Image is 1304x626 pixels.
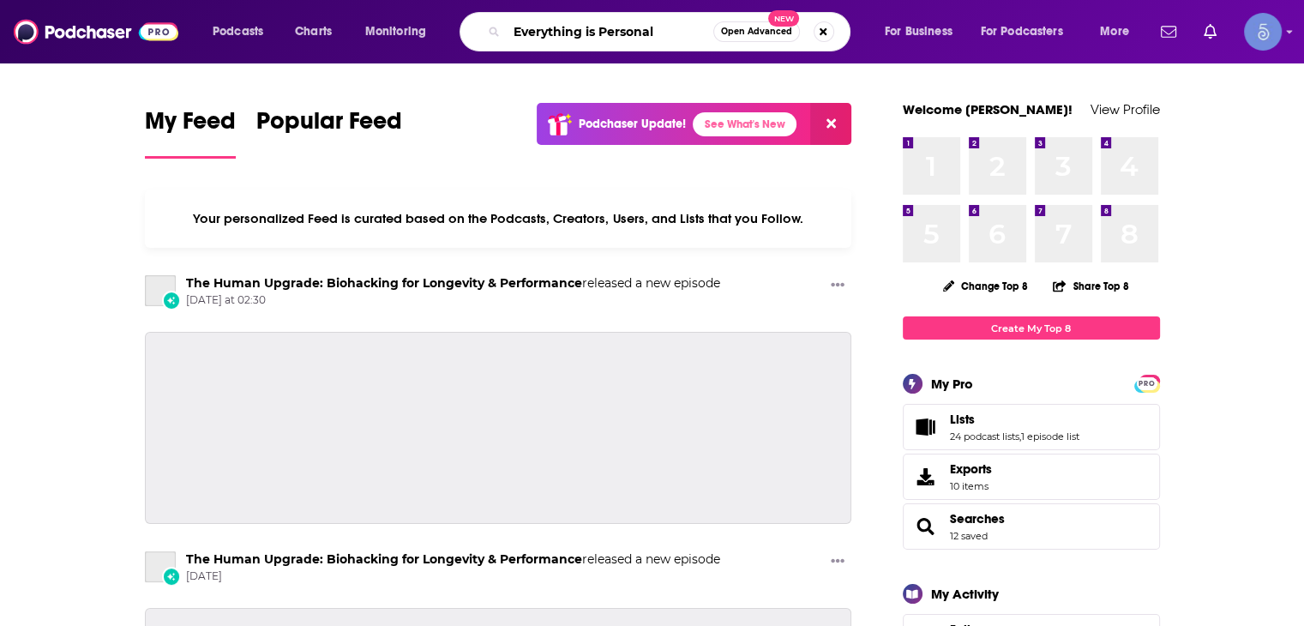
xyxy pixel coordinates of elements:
[353,18,448,45] button: open menu
[579,117,686,131] p: Podchaser Update!
[950,480,992,492] span: 10 items
[145,190,852,248] div: Your personalized Feed is curated based on the Podcasts, Creators, Users, and Lists that you Follow.
[1197,17,1223,46] a: Show notifications dropdown
[768,10,799,27] span: New
[1052,269,1129,303] button: Share Top 8
[145,106,236,146] span: My Feed
[162,567,181,586] div: New Episode
[256,106,402,159] a: Popular Feed
[476,12,867,51] div: Search podcasts, credits, & more...
[1088,18,1151,45] button: open menu
[145,106,236,159] a: My Feed
[1244,13,1282,51] img: User Profile
[909,415,943,439] a: Lists
[365,20,426,44] span: Monitoring
[14,15,178,48] img: Podchaser - Follow, Share and Rate Podcasts
[713,21,800,42] button: Open AdvancedNew
[186,275,582,291] a: The Human Upgrade: Biohacking for Longevity & Performance
[284,18,342,45] a: Charts
[1021,430,1079,442] a: 1 episode list
[931,586,999,602] div: My Activity
[903,316,1160,340] a: Create My Top 8
[145,551,176,582] a: The Human Upgrade: Biohacking for Longevity & Performance
[950,430,1019,442] a: 24 podcast lists
[950,461,992,477] span: Exports
[693,112,796,136] a: See What's New
[909,465,943,489] span: Exports
[931,376,973,392] div: My Pro
[873,18,974,45] button: open menu
[903,454,1160,500] a: Exports
[1091,101,1160,117] a: View Profile
[824,551,851,573] button: Show More Button
[909,515,943,539] a: Searches
[507,18,713,45] input: Search podcasts, credits, & more...
[950,511,1005,527] a: Searches
[721,27,792,36] span: Open Advanced
[970,18,1088,45] button: open menu
[981,20,1063,44] span: For Podcasters
[950,530,988,542] a: 12 saved
[903,503,1160,550] span: Searches
[1100,20,1129,44] span: More
[213,20,263,44] span: Podcasts
[186,551,582,567] a: The Human Upgrade: Biohacking for Longevity & Performance
[295,20,332,44] span: Charts
[903,404,1160,450] span: Lists
[1244,13,1282,51] button: Show profile menu
[186,293,720,308] span: [DATE] at 02:30
[950,412,1079,427] a: Lists
[186,275,720,292] h3: released a new episode
[256,106,402,146] span: Popular Feed
[1154,17,1183,46] a: Show notifications dropdown
[1244,13,1282,51] span: Logged in as Spiral5-G1
[933,275,1039,297] button: Change Top 8
[1137,377,1157,390] span: PRO
[903,101,1073,117] a: Welcome [PERSON_NAME]!
[186,569,720,584] span: [DATE]
[201,18,285,45] button: open menu
[145,275,176,306] a: The Human Upgrade: Biohacking for Longevity & Performance
[1137,376,1157,389] a: PRO
[162,291,181,310] div: New Episode
[885,20,952,44] span: For Business
[186,551,720,568] h3: released a new episode
[824,275,851,297] button: Show More Button
[1019,430,1021,442] span: ,
[950,412,975,427] span: Lists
